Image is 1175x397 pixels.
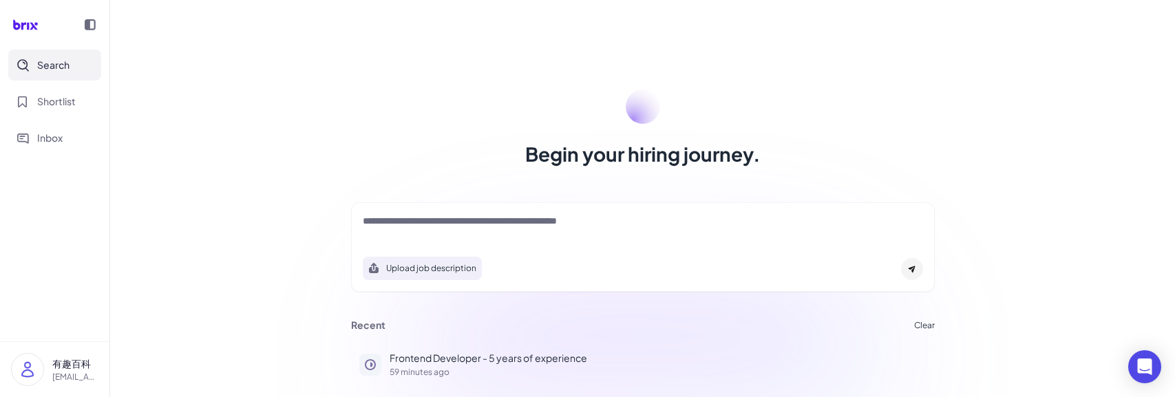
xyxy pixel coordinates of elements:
[8,86,101,117] button: Shortlist
[351,343,935,385] button: Frontend Developer - 5 years of experience59 minutes ago
[12,354,43,385] img: user_logo.png
[37,94,76,109] span: Shortlist
[8,122,101,153] button: Inbox
[52,356,98,371] p: 有趣百科
[1128,350,1161,383] div: Open Intercom Messenger
[8,50,101,81] button: Search
[390,368,927,376] p: 59 minutes ago
[525,140,761,168] h1: Begin your hiring journey.
[363,257,482,280] button: Search using job description
[351,319,385,332] h3: Recent
[37,131,63,145] span: Inbox
[914,321,935,330] button: Clear
[390,351,927,365] p: Frontend Developer - 5 years of experience
[37,58,70,72] span: Search
[52,371,98,383] p: [EMAIL_ADDRESS][DOMAIN_NAME]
